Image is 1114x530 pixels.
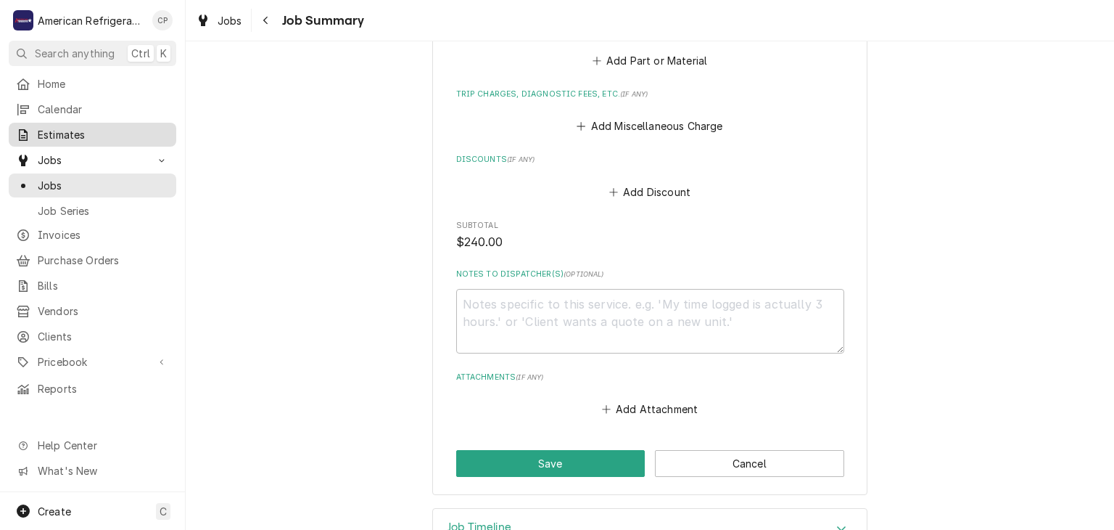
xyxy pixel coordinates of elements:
span: Calendar [38,102,169,117]
div: Attachments [456,372,844,420]
a: Go to Pricebook [9,350,176,374]
a: Job Series [9,199,176,223]
span: Job Summary [278,11,365,30]
button: Save [456,450,645,477]
span: Create [38,505,71,518]
a: Go to What's New [9,459,176,483]
span: Job Series [38,203,169,219]
span: Pricebook [38,354,147,370]
a: Reports [9,377,176,401]
span: Purchase Orders [38,253,169,268]
a: Purchase Orders [9,248,176,272]
a: Vendors [9,299,176,323]
span: ( optional ) [564,270,604,278]
span: Home [38,76,169,91]
span: ( if any ) [507,155,535,163]
div: American Refrigeration LLC [38,13,144,28]
span: Jobs [218,13,242,28]
div: Cordel Pyle's Avatar [152,10,173,30]
a: Go to Jobs [9,148,176,172]
span: C [160,504,167,519]
span: Help Center [38,438,168,453]
div: American Refrigeration LLC's Avatar [13,10,33,30]
span: Subtotal [456,220,844,232]
span: Jobs [38,152,147,168]
button: Add Miscellaneous Charge [574,116,725,136]
span: Vendors [38,303,169,319]
a: Go to Help Center [9,433,176,457]
button: Add Discount [606,182,693,202]
span: What's New [38,463,168,478]
a: Home [9,72,176,96]
span: Subtotal [456,234,844,251]
span: $240.00 [456,235,503,249]
label: Attachments [456,372,844,383]
button: Add Attachment [599,399,701,420]
div: Button Group Row [456,450,844,477]
div: Discounts [456,154,844,202]
span: ( if any ) [620,90,648,98]
span: Clients [38,329,169,344]
label: Notes to Dispatcher(s) [456,269,844,280]
div: A [13,10,33,30]
span: ( if any ) [516,373,543,381]
a: Jobs [190,9,248,33]
a: Estimates [9,123,176,147]
span: Estimates [38,127,169,142]
div: Trip Charges, Diagnostic Fees, etc. [456,89,844,136]
label: Discounts [456,154,844,166]
button: Navigate back [255,9,278,32]
span: Invoices [38,227,169,242]
a: Invoices [9,223,176,247]
label: Trip Charges, Diagnostic Fees, etc. [456,89,844,100]
div: Parts and Materials [456,23,844,71]
button: Search anythingCtrlK [9,41,176,66]
span: Ctrl [131,46,150,61]
span: Reports [38,381,169,396]
div: CP [152,10,173,30]
a: Jobs [9,174,176,197]
button: Add Part or Material [590,51,709,71]
div: Button Group [456,450,844,477]
div: Subtotal [456,220,844,251]
span: Jobs [38,178,169,193]
a: Calendar [9,97,176,121]
span: Bills [38,278,169,293]
a: Clients [9,325,176,348]
button: Cancel [655,450,844,477]
span: Search anything [35,46,115,61]
span: K [160,46,167,61]
a: Bills [9,274,176,298]
div: Notes to Dispatcher(s) [456,269,844,354]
